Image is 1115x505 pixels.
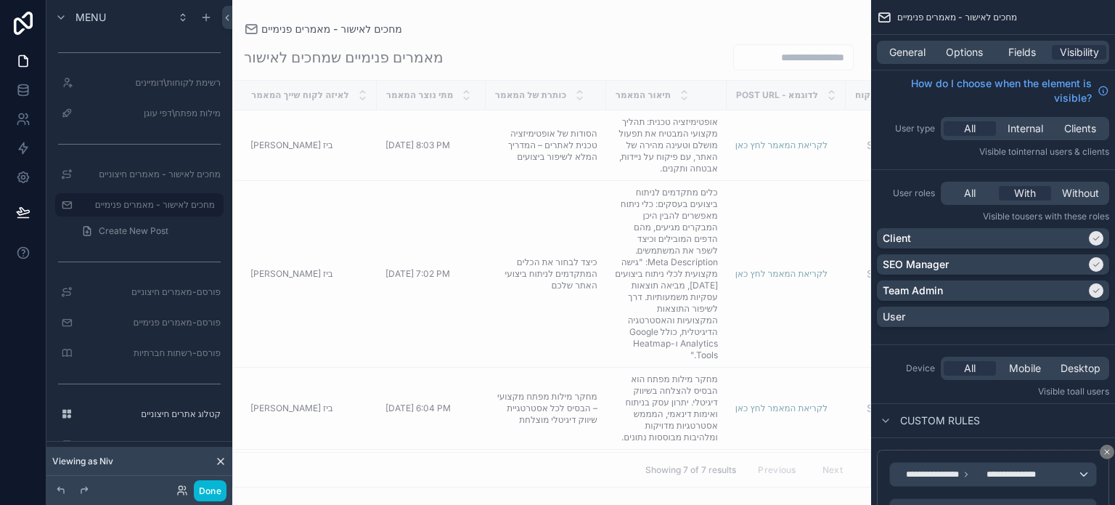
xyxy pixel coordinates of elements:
[877,187,935,199] label: User roles
[1014,186,1036,201] span: With
[1009,361,1041,376] span: Mobile
[55,433,224,456] a: מרכז רכישת מאמרים חיצוניים
[877,76,1092,105] span: How do I choose when the element is visible?
[883,231,911,246] p: Client
[55,311,224,334] a: פורסם-מאמרים פנימיים
[1016,146,1109,157] span: Internal users & clients
[1008,121,1043,136] span: Internal
[75,10,106,25] span: Menu
[877,76,1109,105] a: How do I choose when the element is visible?
[78,408,221,420] label: קטלוג אתרים חיצוניים
[55,280,224,304] a: פורסם-מאמרים חיצוניים
[78,439,221,451] label: מרכז רכישת מאמרים חיצוניים
[194,480,226,501] button: Done
[897,12,1017,23] span: מחכים לאישור - מאמרים פנימיים
[877,386,1109,397] p: Visible to
[78,199,215,211] label: מחכים לאישור - מאמרים פנימיים
[55,193,224,217] a: מחכים לאישור - מאמרים פנימיים
[883,310,905,324] p: User
[1075,386,1109,397] span: all users
[1060,45,1099,60] span: Visibility
[877,363,935,374] label: Device
[877,123,935,134] label: User type
[78,108,221,119] label: מילות מפתח\דפי עוגן
[78,169,221,180] label: מחכים לאישור - מאמרים חיצוניים
[73,219,224,243] a: Create New Post
[55,163,224,186] a: מחכים לאישור - מאמרים חיצוניים
[55,71,224,94] a: רשימת לקוחות\דומיינים
[964,361,976,376] span: All
[1020,211,1109,222] span: Users with these roles
[900,413,980,428] span: Custom rules
[1061,361,1100,376] span: Desktop
[877,146,1109,158] p: Visible to
[889,45,926,60] span: General
[52,456,113,467] span: Viewing as Niv
[78,286,221,298] label: פורסם-מאמרים חיצוניים
[99,225,168,237] span: Create New Post
[55,102,224,125] a: מילות מפתח\דפי עוגן
[78,347,221,359] label: פורסם-רשתות חברתיות
[78,317,221,328] label: פורסם-מאמרים פנימיים
[55,403,224,426] a: קטלוג אתרים חיצוניים
[1062,186,1099,201] span: Without
[964,121,976,136] span: All
[55,342,224,365] a: פורסם-רשתות חברתיות
[883,283,943,298] p: Team Admin
[78,77,221,89] label: רשימת לקוחות\דומיינים
[1008,45,1036,60] span: Fields
[1064,121,1096,136] span: Clients
[946,45,983,60] span: Options
[883,257,949,272] p: SEO Manager
[877,211,1109,222] p: Visible to
[964,186,976,201] span: All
